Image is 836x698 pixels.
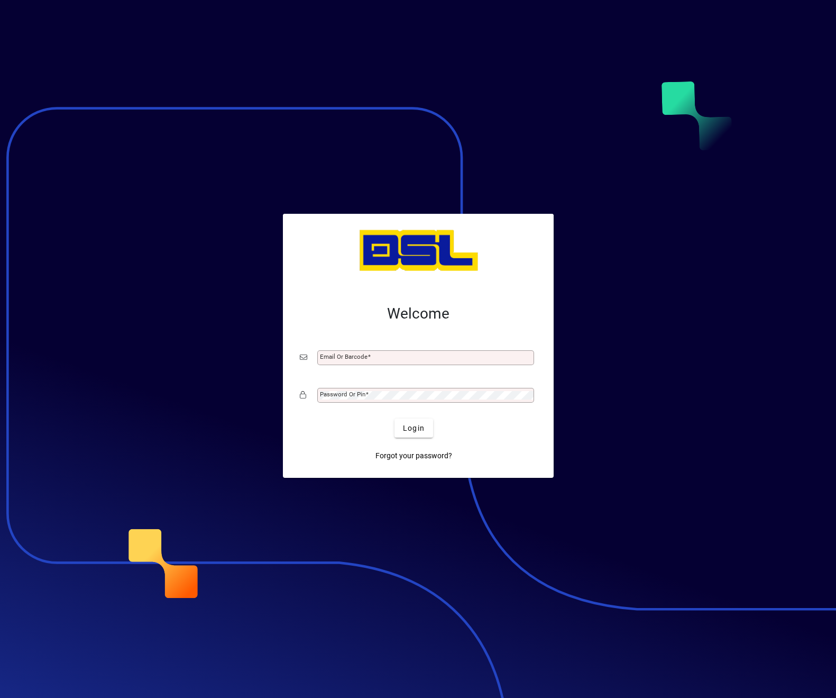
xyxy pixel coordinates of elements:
[403,423,425,434] span: Login
[320,353,368,360] mat-label: Email or Barcode
[375,450,452,461] span: Forgot your password?
[300,305,537,323] h2: Welcome
[371,446,456,465] a: Forgot your password?
[394,419,433,438] button: Login
[320,391,365,398] mat-label: Password or Pin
